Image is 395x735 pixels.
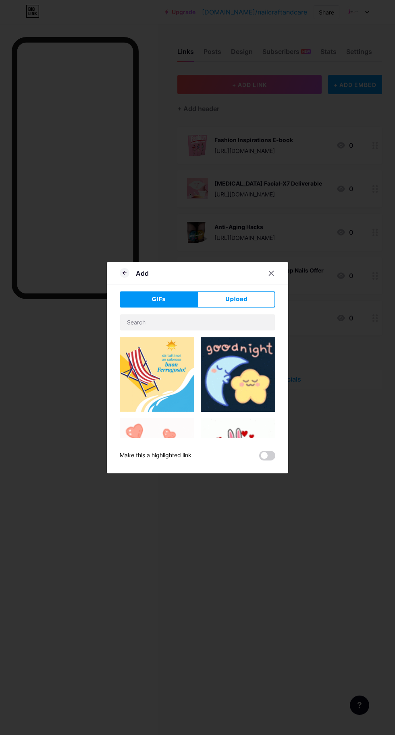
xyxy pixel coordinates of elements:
[136,268,149,278] div: Add
[197,291,275,308] button: Upload
[120,291,197,308] button: GIFs
[225,295,247,303] span: Upload
[120,451,191,460] div: Make this a highlighted link
[152,295,166,303] span: GIFs
[120,314,275,330] input: Search
[120,337,194,412] img: Gihpy
[201,418,275,482] img: Gihpy
[201,337,275,412] img: Gihpy
[120,418,194,493] img: Gihpy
